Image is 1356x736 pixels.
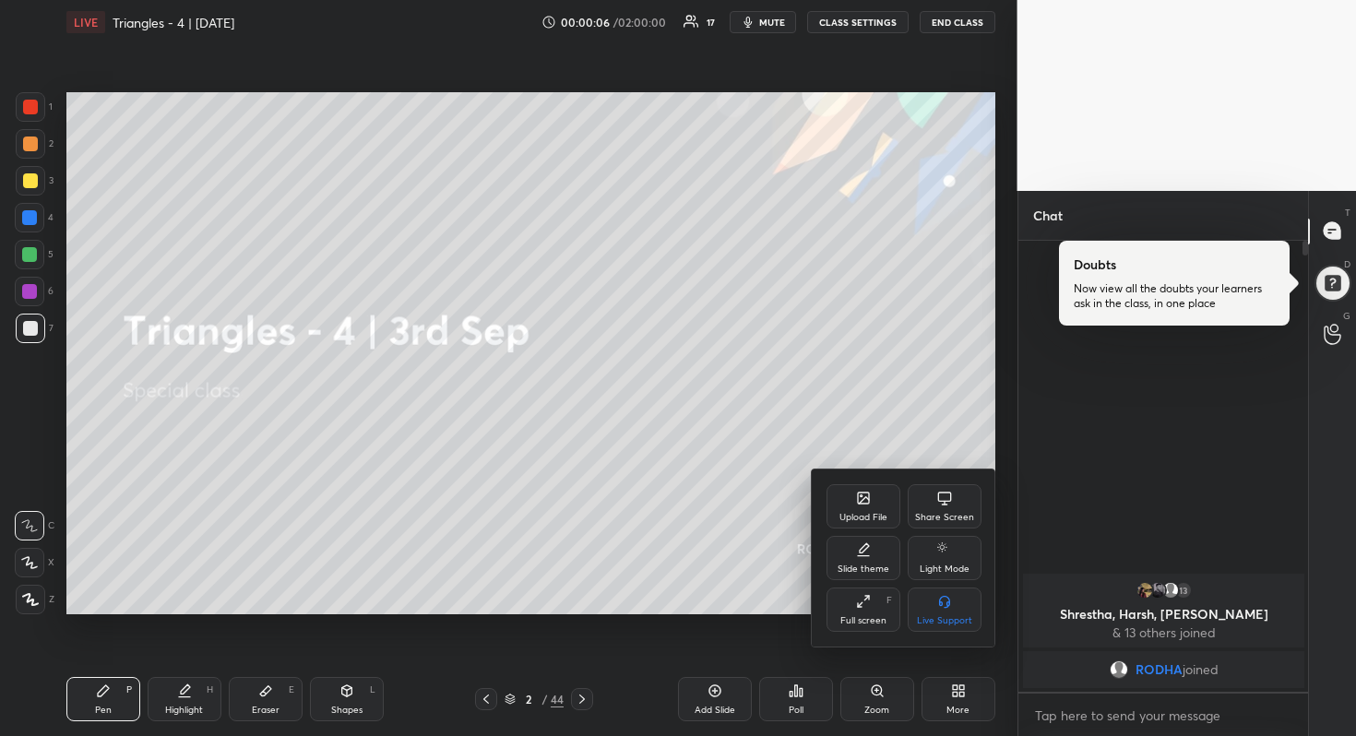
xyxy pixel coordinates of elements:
[838,564,889,574] div: Slide theme
[886,596,892,605] div: F
[839,513,887,522] div: Upload File
[917,616,972,625] div: Live Support
[920,564,969,574] div: Light Mode
[840,616,886,625] div: Full screen
[915,513,974,522] div: Share Screen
